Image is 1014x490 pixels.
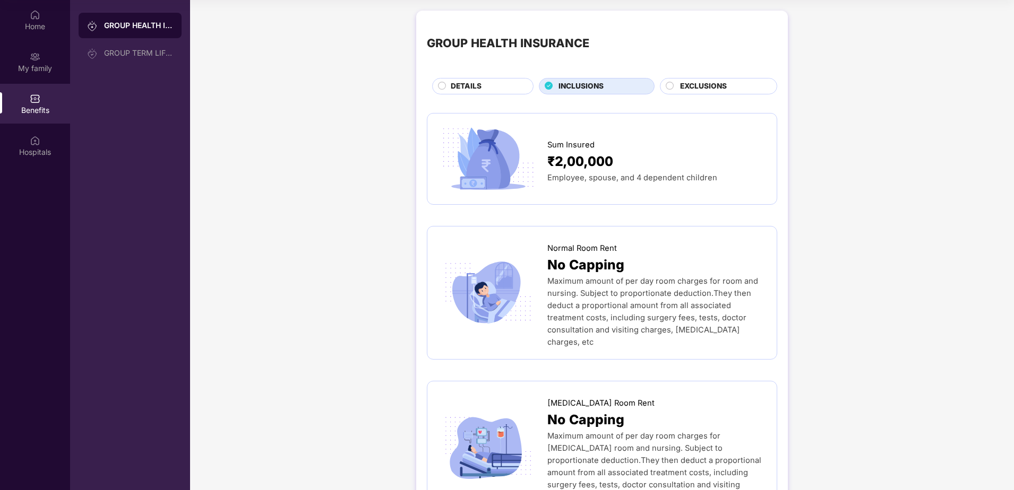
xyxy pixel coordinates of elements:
[87,48,98,59] img: svg+xml;base64,PHN2ZyB3aWR0aD0iMjAiIGhlaWdodD0iMjAiIHZpZXdCb3g9IjAgMCAyMCAyMCIgZmlsbD0ibm9uZSIgeG...
[30,10,40,20] img: svg+xml;base64,PHN2ZyBpZD0iSG9tZSIgeG1sbnM9Imh0dHA6Ly93d3cudzMub3JnLzIwMDAvc3ZnIiB3aWR0aD0iMjAiIG...
[547,409,624,430] span: No Capping
[30,51,40,62] img: svg+xml;base64,PHN2ZyB3aWR0aD0iMjAiIGhlaWdodD0iMjAiIHZpZXdCb3g9IjAgMCAyMCAyMCIgZmlsbD0ibm9uZSIgeG...
[547,139,595,151] span: Sum Insured
[438,124,538,194] img: icon
[30,135,40,146] img: svg+xml;base64,PHN2ZyBpZD0iSG9zcGl0YWxzIiB4bWxucz0iaHR0cDovL3d3dy53My5vcmcvMjAwMC9zdmciIHdpZHRoPS...
[87,21,98,31] img: svg+xml;base64,PHN2ZyB3aWR0aD0iMjAiIGhlaWdodD0iMjAiIHZpZXdCb3g9IjAgMCAyMCAyMCIgZmlsbD0ibm9uZSIgeG...
[427,34,589,52] div: GROUP HEALTH INSURANCE
[547,397,655,409] span: [MEDICAL_DATA] Room Rent
[451,81,482,92] span: DETAILS
[547,276,758,347] span: Maximum amount of per day room charges for room and nursing. Subject to proportionate deduction.T...
[680,81,727,92] span: EXCLUSIONS
[438,413,538,483] img: icon
[30,93,40,104] img: svg+xml;base64,PHN2ZyBpZD0iQmVuZWZpdHMiIHhtbG5zPSJodHRwOi8vd3d3LnczLm9yZy8yMDAwL3N2ZyIgd2lkdGg9Ij...
[547,173,717,182] span: Employee, spouse, and 4 dependent children
[104,49,173,57] div: GROUP TERM LIFE INSURANCE
[558,81,604,92] span: INCLUSIONS
[104,20,173,31] div: GROUP HEALTH INSURANCE
[547,242,617,255] span: Normal Room Rent
[547,151,613,172] span: ₹2,00,000
[438,258,538,328] img: icon
[547,255,624,275] span: No Capping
